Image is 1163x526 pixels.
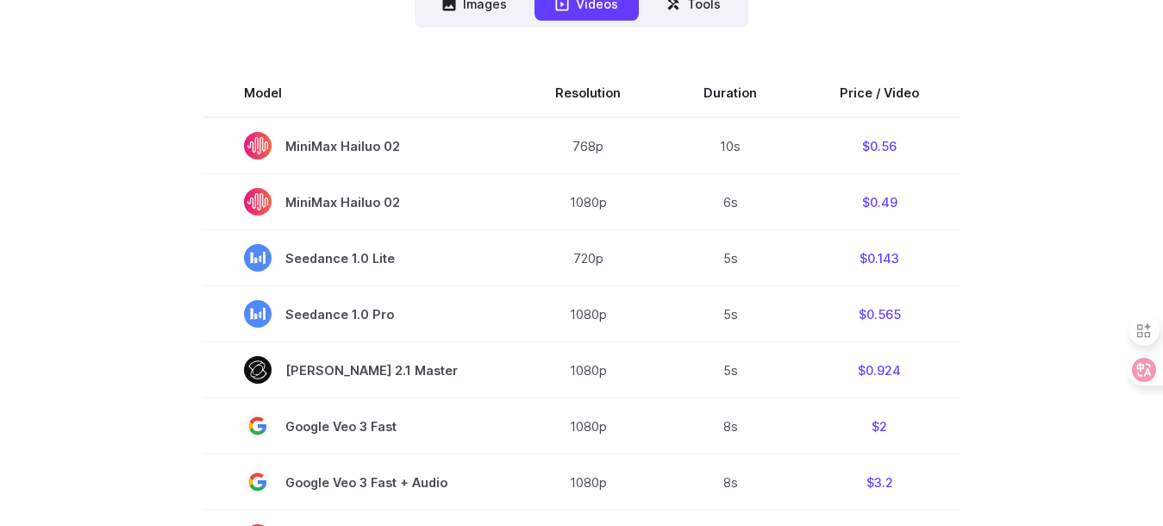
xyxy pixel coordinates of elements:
span: MiniMax Hailuo 02 [244,188,472,216]
span: Google Veo 3 Fast + Audio [244,468,472,496]
td: 1080p [514,398,662,454]
td: 1080p [514,454,662,510]
td: 6s [662,174,798,230]
td: 768p [514,117,662,174]
span: [PERSON_NAME] 2.1 Master [244,356,472,384]
td: $0.924 [798,342,960,398]
span: Seedance 1.0 Lite [244,244,472,272]
td: 1080p [514,342,662,398]
td: $3.2 [798,454,960,510]
td: 1080p [514,174,662,230]
td: 10s [662,117,798,174]
td: $0.49 [798,174,960,230]
td: 5s [662,286,798,342]
th: Duration [662,69,798,117]
span: Seedance 1.0 Pro [244,300,472,328]
td: $0.565 [798,286,960,342]
td: 8s [662,398,798,454]
td: 5s [662,342,798,398]
td: 5s [662,230,798,286]
td: $0.56 [798,117,960,174]
td: 720p [514,230,662,286]
th: Resolution [514,69,662,117]
th: Model [203,69,514,117]
span: Google Veo 3 Fast [244,412,472,440]
td: $0.143 [798,230,960,286]
th: Price / Video [798,69,960,117]
span: MiniMax Hailuo 02 [244,132,472,160]
td: $2 [798,398,960,454]
td: 1080p [514,286,662,342]
td: 8s [662,454,798,510]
